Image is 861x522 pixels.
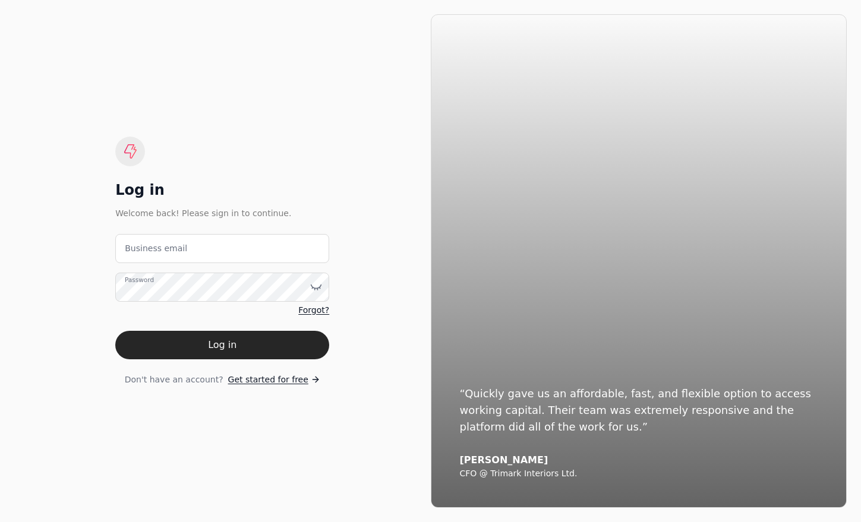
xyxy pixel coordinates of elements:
span: Don't have an account? [125,374,223,386]
label: Business email [125,242,187,255]
a: Forgot? [298,304,329,317]
button: Log in [115,331,329,359]
a: Get started for free [228,374,320,386]
div: “Quickly gave us an affordable, fast, and flexible option to access working capital. Their team w... [460,385,818,435]
div: CFO @ Trimark Interiors Ltd. [460,469,818,479]
label: Password [125,275,154,284]
span: Get started for free [228,374,308,386]
div: [PERSON_NAME] [460,454,818,466]
div: Log in [115,181,329,200]
div: Welcome back! Please sign in to continue. [115,207,329,220]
